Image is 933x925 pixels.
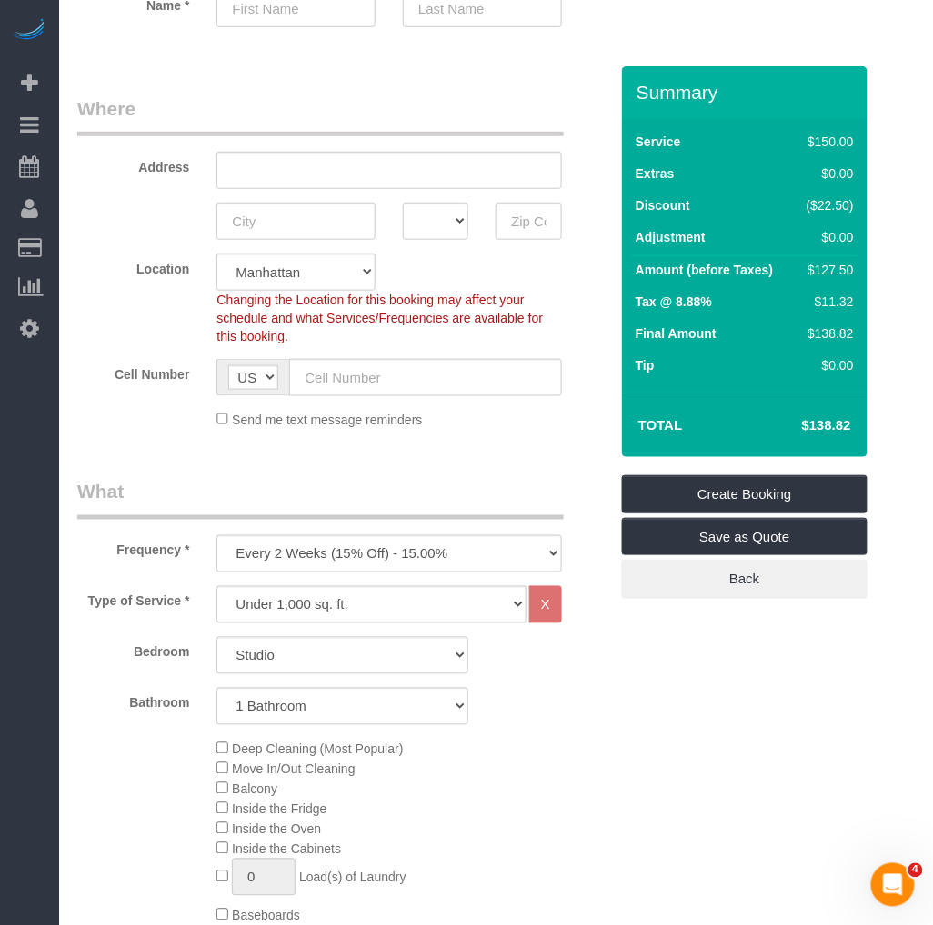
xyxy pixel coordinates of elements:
span: Deep Cleaning (Most Popular) [232,742,403,757]
iframe: Intercom live chat [871,863,915,907]
div: $0.00 [799,356,854,374]
label: Discount [636,196,690,214]
span: Move In/Out Cleaning [232,762,355,777]
span: Load(s) of Laundry [299,870,406,885]
span: Inside the Oven [232,822,321,837]
label: Service [636,133,681,151]
label: Tax @ 8.88% [636,293,712,311]
div: $0.00 [799,164,854,183]
label: Tip [636,356,655,374]
div: $0.00 [799,228,854,246]
input: Zip Code [496,203,561,240]
strong: Total [638,417,683,433]
label: Type of Service * [64,586,203,611]
label: Location [64,254,203,278]
span: Changing the Location for this booking may affect your schedule and what Services/Frequencies are... [216,293,543,343]
label: Extras [636,164,675,183]
a: Back [622,560,868,598]
input: Cell Number [289,359,561,396]
input: City [216,203,376,240]
span: Send me text message reminders [232,413,422,427]
a: Save as Quote [622,518,868,556]
h4: $138.82 [747,418,851,433]
legend: What [77,479,564,520]
h3: Summary [637,82,858,103]
label: Address [64,152,203,176]
span: Baseboards [232,909,300,923]
span: Inside the Cabinets [232,842,341,857]
a: Create Booking [622,475,868,513]
div: $150.00 [799,133,854,151]
label: Bedroom [64,637,203,661]
span: Balcony [232,782,277,797]
legend: Where [77,95,564,136]
div: $127.50 [799,261,854,279]
div: ($22.50) [799,196,854,214]
label: Final Amount [636,324,717,343]
label: Adjustment [636,228,706,246]
img: Automaid Logo [11,18,47,44]
span: Inside the Fridge [232,802,326,817]
div: $138.82 [799,324,854,343]
label: Frequency * [64,535,203,560]
div: $11.32 [799,293,854,311]
span: 4 [908,863,923,878]
label: Bathroom [64,688,203,712]
label: Cell Number [64,359,203,383]
label: Amount (before Taxes) [636,261,773,279]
